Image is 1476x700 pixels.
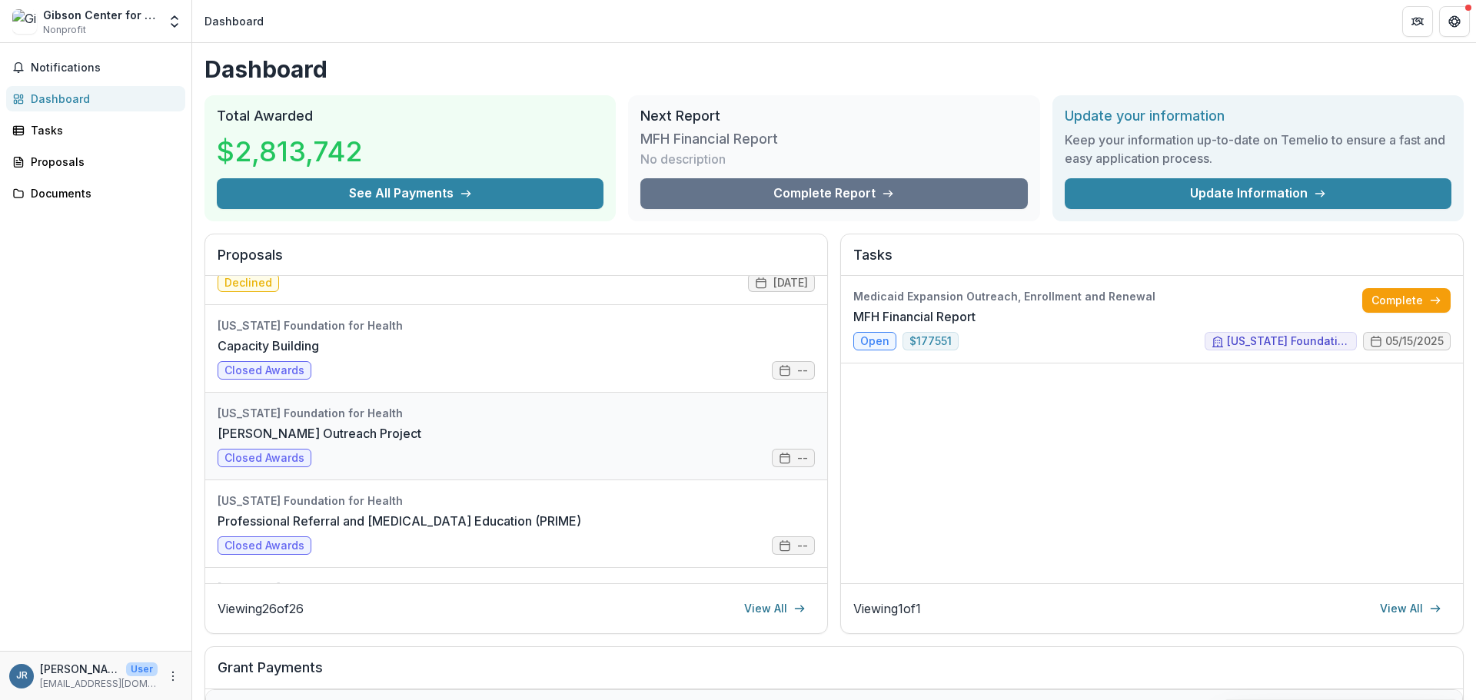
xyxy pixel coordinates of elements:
[218,424,421,443] a: [PERSON_NAME] Outreach Project
[31,61,179,75] span: Notifications
[218,512,581,530] a: Professional Referral and [MEDICAL_DATA] Education (PRIME)
[853,307,976,326] a: MFH Financial Report
[6,181,185,206] a: Documents
[6,86,185,111] a: Dashboard
[6,118,185,143] a: Tasks
[16,671,28,681] div: Janice Ruesler
[164,667,182,685] button: More
[31,185,173,201] div: Documents
[40,677,158,691] p: [EMAIL_ADDRESS][DOMAIN_NAME]
[1065,178,1451,209] a: Update Information
[40,661,120,677] p: [PERSON_NAME]
[218,599,304,618] p: Viewing 26 of 26
[164,6,185,37] button: Open entity switcher
[735,596,815,621] a: View All
[218,247,815,276] h2: Proposals
[217,131,362,172] h3: $2,813,742
[853,247,1451,276] h2: Tasks
[43,23,86,37] span: Nonprofit
[217,178,603,209] button: See All Payments
[6,149,185,174] a: Proposals
[1402,6,1433,37] button: Partners
[1065,131,1451,168] h3: Keep your information up-to-date on Temelio to ensure a fast and easy application process.
[218,659,1451,688] h2: Grant Payments
[204,55,1464,83] h1: Dashboard
[218,337,319,355] a: Capacity Building
[640,108,1027,124] h2: Next Report
[1371,596,1451,621] a: View All
[6,55,185,80] button: Notifications
[640,131,778,148] h3: MFH Financial Report
[31,122,173,138] div: Tasks
[640,178,1027,209] a: Complete Report
[1362,288,1451,313] a: Complete
[126,662,158,676] p: User
[217,108,603,124] h2: Total Awarded
[31,91,173,107] div: Dashboard
[640,150,726,168] p: No description
[853,599,921,618] p: Viewing 1 of 1
[1439,6,1470,37] button: Get Help
[198,10,270,32] nav: breadcrumb
[43,7,158,23] div: Gibson Center for Behavioral Change
[1065,108,1451,124] h2: Update your information
[31,154,173,170] div: Proposals
[204,13,264,29] div: Dashboard
[12,9,37,34] img: Gibson Center for Behavioral Change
